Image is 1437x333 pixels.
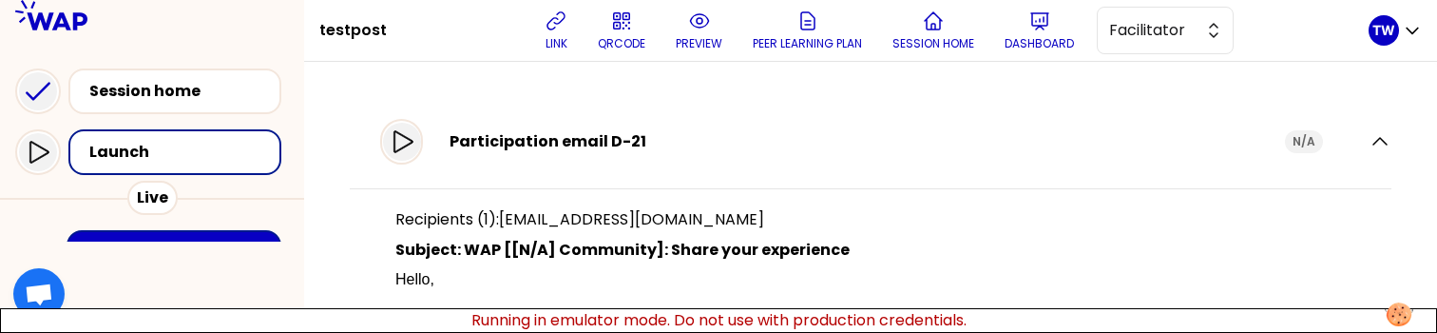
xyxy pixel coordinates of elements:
button: QRCODE [590,2,653,59]
p: preview [676,36,722,51]
button: Facilitator [1097,7,1234,54]
p: link [546,36,567,51]
p: Session home [892,36,974,51]
span: Hello, [395,271,434,287]
button: Session home [885,2,982,59]
div: Participation email D-21 [450,130,1285,153]
div: Live [127,181,178,215]
div: Expérience personnelle [87,240,264,285]
div: Session home [89,80,272,103]
p: Dashboard [1005,36,1074,51]
button: Peer learning plan [745,2,870,59]
button: Dashboard [997,2,1082,59]
button: preview [668,2,730,59]
p: Recipients (1): [395,208,1346,231]
button: TW [1369,15,1422,46]
p: TW [1372,21,1395,40]
p: Peer learning plan [753,36,862,51]
p: Subject: WAP [[N/A] Community]: Share your experience [395,239,1346,262]
p: QRCODE [598,36,645,51]
div: N/A [1285,130,1323,153]
div: Launch [89,141,272,164]
a: [EMAIL_ADDRESS][DOMAIN_NAME] [499,208,764,230]
button: link [537,2,575,59]
span: Facilitator [1109,19,1195,42]
a: Ouvrir le chat [13,268,65,320]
